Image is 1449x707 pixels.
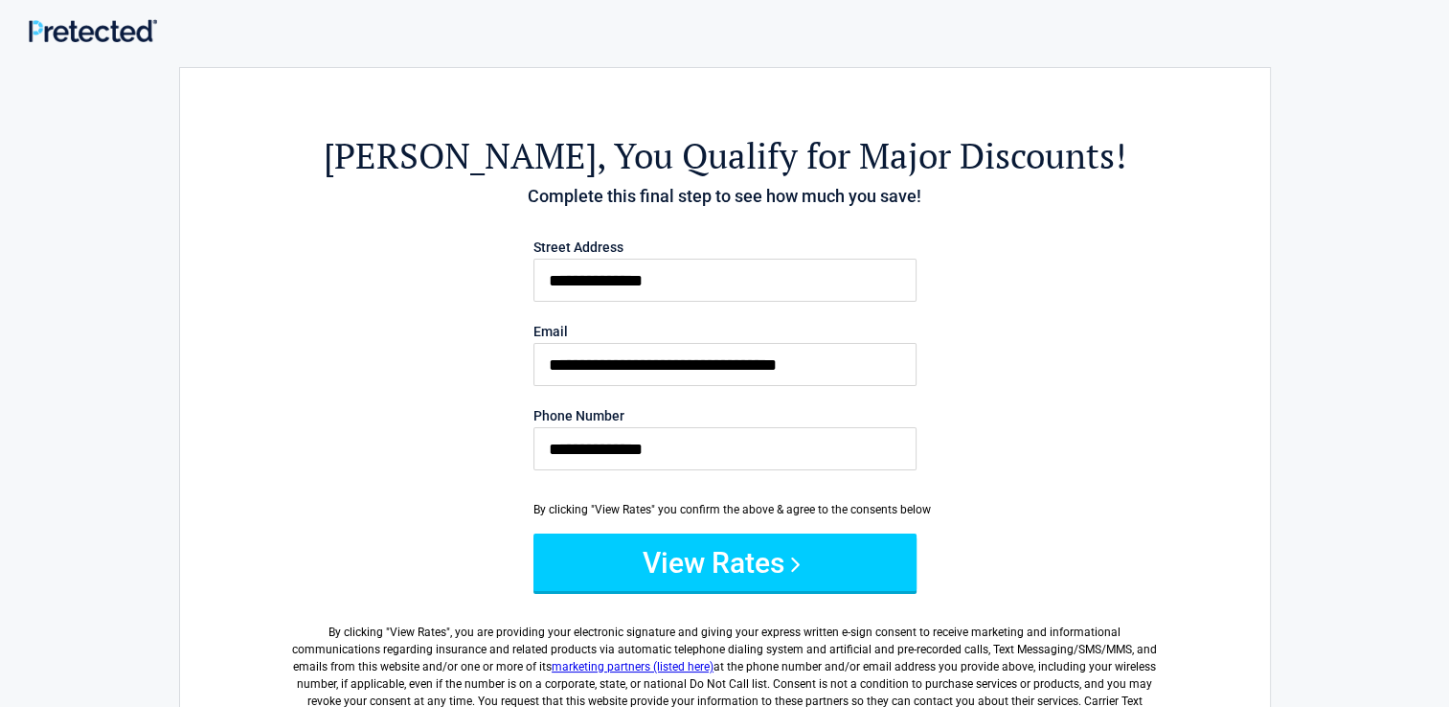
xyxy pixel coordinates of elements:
[285,132,1165,179] h2: , You Qualify for Major Discounts!
[533,240,917,254] label: Street Address
[324,132,597,179] span: [PERSON_NAME]
[552,660,713,673] a: marketing partners (listed here)
[285,184,1165,209] h4: Complete this final step to see how much you save!
[390,626,446,639] span: View Rates
[29,19,157,42] img: Main Logo
[533,534,917,591] button: View Rates
[533,325,917,338] label: Email
[533,501,917,518] div: By clicking "View Rates" you confirm the above & agree to the consents below
[533,409,917,422] label: Phone Number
